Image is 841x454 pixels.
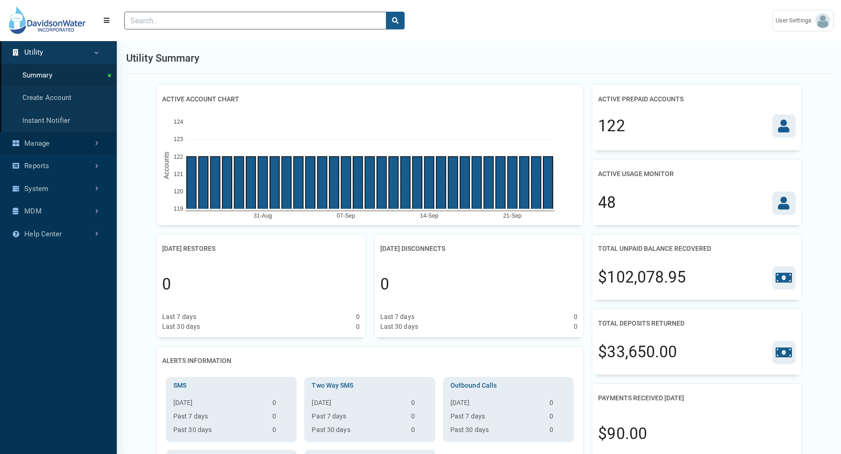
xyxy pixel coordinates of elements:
h2: Payments Received [DATE] [598,390,684,407]
h2: [DATE] Disconnects [380,240,445,257]
h1: Utility Summary [126,50,200,66]
div: Last 30 days [380,322,418,332]
th: [DATE] [308,398,407,411]
th: [DATE] [447,398,546,411]
div: $102,078.95 [598,266,686,289]
img: DEMO Logo [7,6,89,35]
th: Past 30 days [308,425,407,439]
a: User Settings [772,10,834,31]
div: Last 7 days [380,312,414,322]
h2: Total Deposits Returned [598,315,684,332]
td: 0 [407,398,432,411]
h2: [DATE] Restores [162,240,215,257]
th: Past 7 days [308,411,407,425]
h3: Two Way SMS [308,381,431,390]
button: search [386,12,405,29]
h2: Active Account Chart [162,91,239,108]
td: 0 [546,398,570,411]
th: [DATE] [170,398,269,411]
div: 0 [356,312,360,322]
div: 48 [598,191,616,214]
td: 0 [269,398,293,411]
td: 0 [407,411,432,425]
input: Search [124,12,386,29]
div: 122 [598,114,625,138]
button: Menu [96,12,117,29]
h2: Active Prepaid Accounts [598,91,684,108]
span: User Settings [776,16,815,25]
td: 0 [407,425,432,439]
div: 0 [574,322,577,332]
div: 0 [356,322,360,332]
div: Last 30 days [162,322,200,332]
td: 0 [546,411,570,425]
td: 0 [269,425,293,439]
h2: Active Usage Monitor [598,165,674,183]
h2: Alerts Information [162,352,231,369]
td: 0 [269,411,293,425]
div: $90.00 [598,422,647,446]
h3: SMS [170,381,293,390]
th: Past 30 days [170,425,269,439]
div: 0 [574,312,577,322]
div: 0 [162,273,171,296]
td: 0 [546,425,570,439]
th: Past 7 days [447,411,546,425]
h2: Total Unpaid Balance Recovered [598,240,711,257]
div: 0 [380,273,389,296]
div: $33,650.00 [598,340,677,364]
div: Last 7 days [162,312,196,322]
h3: Outbound Calls [447,381,570,390]
th: Past 30 days [447,425,546,439]
th: Past 7 days [170,411,269,425]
